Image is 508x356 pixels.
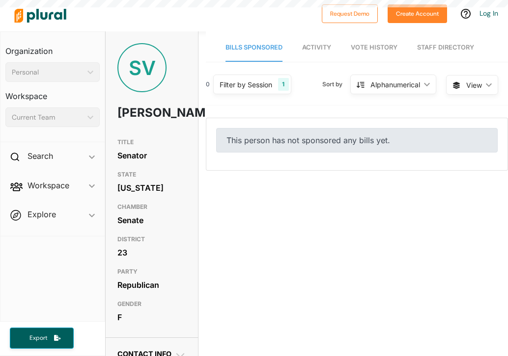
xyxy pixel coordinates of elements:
[466,80,482,90] span: View
[370,79,420,90] div: Alphanumerical
[388,4,447,23] button: Create Account
[12,67,84,77] div: Personal
[388,8,447,18] a: Create Account
[278,78,288,91] div: 1
[322,8,378,18] a: Request Demo
[117,233,186,245] h3: DISTRICT
[117,43,167,92] div: SV
[117,298,186,310] h3: GENDER
[322,80,350,89] span: Sort by
[5,82,100,103] h3: Workspace
[322,4,378,23] button: Request Demo
[117,245,186,260] div: 23
[220,79,272,90] div: Filter by Session
[117,148,186,163] div: Senator
[117,310,186,325] div: F
[226,44,282,51] span: Bills Sponsored
[117,201,186,213] h3: CHAMBER
[28,151,53,161] h2: Search
[117,266,186,278] h3: PARTY
[216,128,498,153] div: This person has not sponsored any bills yet.
[226,34,282,62] a: Bills Sponsored
[206,80,210,89] div: 0
[480,9,498,18] a: Log In
[117,213,186,228] div: Senate
[302,34,331,62] a: Activity
[302,44,331,51] span: Activity
[351,34,397,62] a: Vote History
[117,169,186,180] h3: STATE
[12,112,84,123] div: Current Team
[23,334,54,342] span: Export
[117,180,186,195] div: [US_STATE]
[117,98,159,127] h1: [PERSON_NAME]
[117,278,186,292] div: Republican
[117,136,186,148] h3: TITLE
[351,44,397,51] span: Vote History
[5,37,100,58] h3: Organization
[10,328,74,349] button: Export
[417,34,474,62] a: Staff Directory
